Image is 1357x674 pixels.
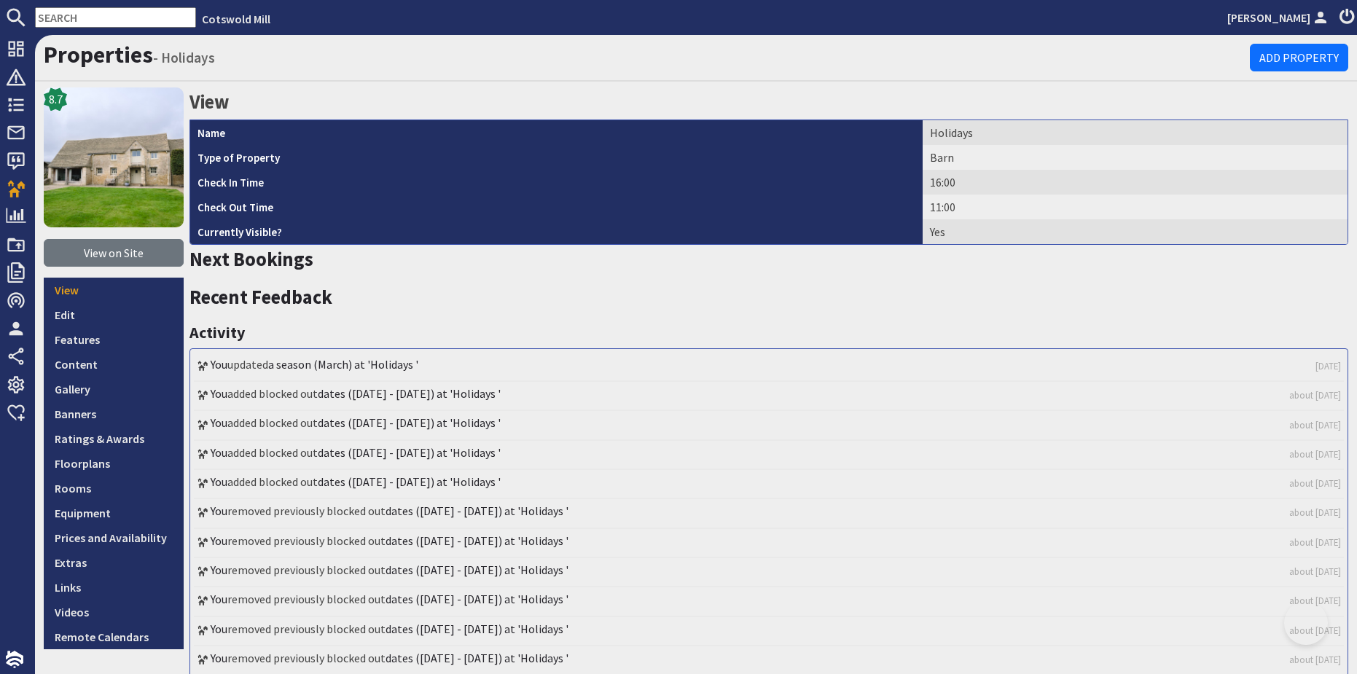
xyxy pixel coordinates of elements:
[318,415,501,430] a: dates ([DATE] - [DATE]) at 'Holidays '
[1289,477,1341,490] a: about [DATE]
[211,622,227,636] a: You
[194,382,1344,411] li: added blocked out
[923,170,1348,195] td: 16:00
[1289,536,1341,549] a: about [DATE]
[49,90,63,108] span: 8.7
[194,529,1344,558] li: removed previously blocked out
[211,533,227,548] a: You
[44,278,184,302] a: View
[1289,418,1341,432] a: about [DATE]
[1250,44,1348,71] a: Add Property
[189,322,245,342] a: Activity
[190,145,923,170] th: Type of Property
[194,411,1344,440] li: added blocked out
[194,558,1344,587] li: removed previously blocked out
[44,575,184,600] a: Links
[44,525,184,550] a: Prices and Availability
[268,357,418,372] a: a season (March) at 'Holidays '
[211,445,227,460] a: You
[189,87,1348,117] h2: View
[386,533,568,548] a: dates ([DATE] - [DATE]) at 'Holidays '
[189,285,332,309] a: Recent Feedback
[211,651,227,665] a: You
[1289,447,1341,461] a: about [DATE]
[386,563,568,577] a: dates ([DATE] - [DATE]) at 'Holidays '
[35,7,196,28] input: SEARCH
[923,195,1348,219] td: 11:00
[190,219,923,244] th: Currently Visible?
[1289,388,1341,402] a: about [DATE]
[386,651,568,665] a: dates ([DATE] - [DATE]) at 'Holidays '
[211,415,227,430] a: You
[194,587,1344,616] li: removed previously blocked out
[386,622,568,636] a: dates ([DATE] - [DATE]) at 'Holidays '
[153,49,215,66] small: - Holidays
[1289,594,1341,608] a: about [DATE]
[44,401,184,426] a: Banners
[44,476,184,501] a: Rooms
[923,219,1348,244] td: Yes
[318,474,501,489] a: dates ([DATE] - [DATE]) at 'Holidays '
[190,120,923,145] th: Name
[189,247,313,271] a: Next Bookings
[386,592,568,606] a: dates ([DATE] - [DATE]) at 'Holidays '
[202,12,270,26] a: Cotswold Mill
[1289,506,1341,520] a: about [DATE]
[1289,653,1341,667] a: about [DATE]
[190,195,923,219] th: Check Out Time
[211,503,227,518] a: You
[44,352,184,377] a: Content
[44,87,184,227] a: Holidays 's icon8.7
[44,40,153,69] a: Properties
[44,550,184,575] a: Extras
[6,651,23,668] img: staytech_i_w-64f4e8e9ee0a9c174fd5317b4b171b261742d2d393467e5bdba4413f4f884c10.svg
[194,353,1344,382] li: updated
[44,377,184,401] a: Gallery
[44,600,184,624] a: Videos
[44,624,184,649] a: Remote Calendars
[1227,9,1331,26] a: [PERSON_NAME]
[211,474,227,489] a: You
[211,357,227,372] a: You
[44,302,184,327] a: Edit
[194,441,1344,470] li: added blocked out
[211,386,227,401] a: You
[44,327,184,352] a: Features
[318,445,501,460] a: dates ([DATE] - [DATE]) at 'Holidays '
[923,145,1348,170] td: Barn
[194,617,1344,646] li: removed previously blocked out
[1289,565,1341,579] a: about [DATE]
[194,470,1344,499] li: added blocked out
[211,563,227,577] a: You
[44,426,184,451] a: Ratings & Awards
[190,170,923,195] th: Check In Time
[386,503,568,518] a: dates ([DATE] - [DATE]) at 'Holidays '
[211,592,227,606] a: You
[44,87,184,227] img: Holidays 's icon
[194,499,1344,528] li: removed previously blocked out
[923,120,1348,145] td: Holidays
[1315,359,1341,373] a: [DATE]
[44,451,184,476] a: Floorplans
[44,239,184,267] a: View on Site
[1284,601,1328,645] iframe: Toggle Customer Support
[44,501,184,525] a: Equipment
[318,386,501,401] a: dates ([DATE] - [DATE]) at 'Holidays '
